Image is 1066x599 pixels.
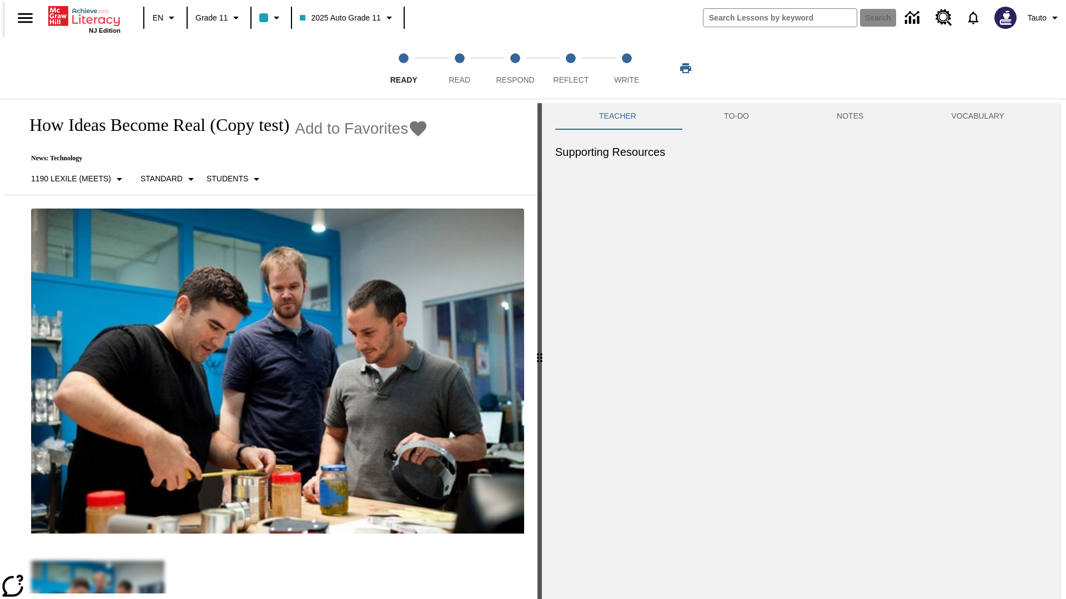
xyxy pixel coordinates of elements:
span: Ready [390,75,418,84]
button: Scaffolds, Standard [136,169,202,189]
p: 1190 Lexile (Meets) [31,173,111,185]
button: Open side menu [9,2,42,34]
button: Select Lexile, 1190 Lexile (Meets) [27,169,130,189]
div: Home [48,4,120,34]
button: Respond step 3 of 5 [483,38,547,99]
span: Read [449,75,470,84]
a: Notifications [959,3,988,32]
button: Print [668,58,703,78]
span: Respond [496,75,534,84]
p: Standard [140,173,183,185]
p: Students [207,173,248,185]
button: Reflect step 4 of 5 [539,38,603,99]
button: Class: 2025 Auto Grade 11, Select your class [295,8,400,28]
span: 2025 Auto Grade 11 [300,12,380,24]
h6: Supporting Resources [555,143,1048,161]
button: Language: EN, Select a language [148,8,183,28]
button: Write step 5 of 5 [595,38,659,99]
button: Select Student [202,169,268,189]
img: Quirky founder Ben Kaufman tests a new product with co-worker Gaz Brown and product inventor Jon ... [31,209,524,534]
div: activity [542,103,1062,599]
span: Add to Favorites [295,120,408,138]
div: Instructional Panel Tabs [555,103,1048,130]
p: News: Technology [18,154,428,163]
div: reading [4,103,537,593]
img: Avatar [994,7,1017,29]
button: Read step 2 of 5 [427,38,491,99]
input: search field [703,9,857,27]
a: Resource Center, Will open in new tab [929,3,959,33]
span: Grade 11 [195,12,228,24]
button: Add to Favorites - How Ideas Become Real (Copy test) [295,119,428,138]
button: VOCABULARY [907,103,1048,130]
a: Data Center [898,3,929,33]
span: Reflect [554,75,589,84]
span: Write [614,75,639,84]
button: Ready step 1 of 5 [371,38,436,99]
h1: How Ideas Become Real (Copy test) [18,115,289,135]
span: EN [153,12,163,24]
button: Teacher [555,103,680,130]
button: TO-DO [680,103,793,130]
button: Profile/Settings [1023,8,1066,28]
span: NJ Edition [89,27,120,34]
button: Grade: Grade 11, Select a grade [191,8,247,28]
button: Class color is light blue. Change class color [255,8,288,28]
span: Tauto [1028,12,1047,24]
div: Press Enter or Spacebar and then press right and left arrow keys to move the slider [537,103,542,599]
button: Select a new avatar [988,3,1023,32]
button: NOTES [793,103,907,130]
